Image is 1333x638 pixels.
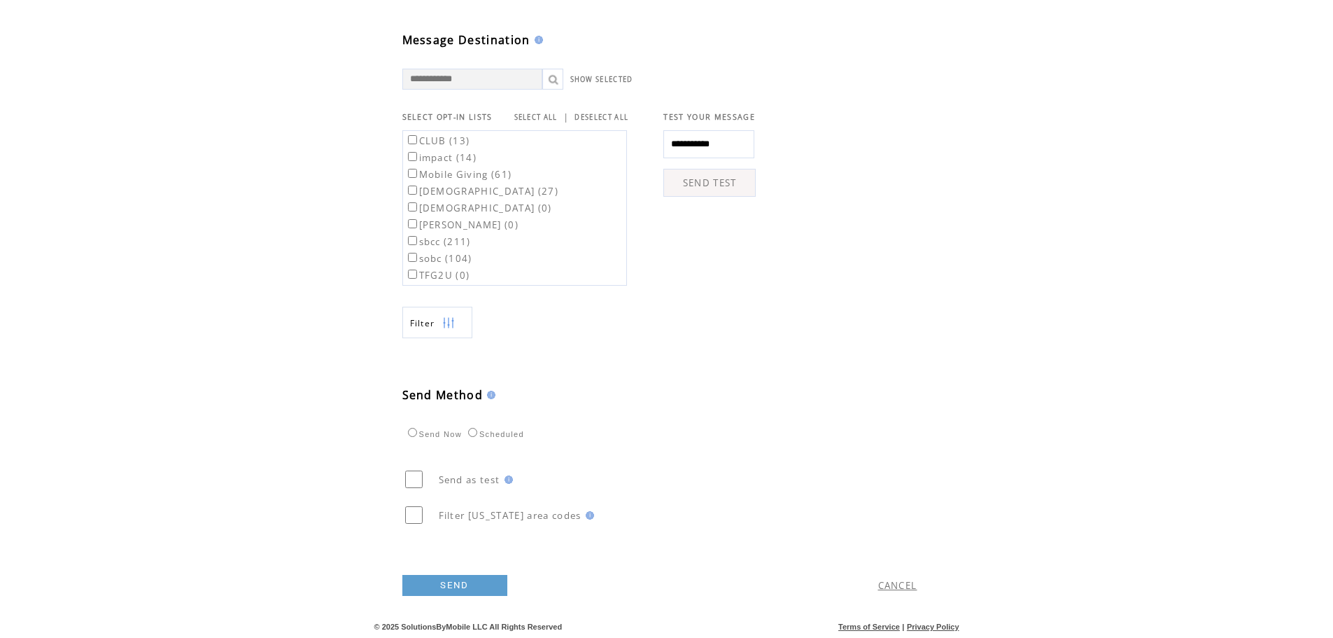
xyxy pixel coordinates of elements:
input: [DEMOGRAPHIC_DATA] (0) [408,202,417,211]
input: sobc (104) [408,253,417,262]
a: Terms of Service [838,623,900,631]
a: Filter [402,307,472,338]
span: Filter [US_STATE] area codes [439,509,581,522]
input: impact (14) [408,152,417,161]
label: sbcc (211) [405,235,471,248]
span: | [902,623,904,631]
input: CLUB (13) [408,135,417,144]
span: SELECT OPT-IN LISTS [402,112,493,122]
label: [PERSON_NAME] (0) [405,219,519,231]
label: sobc (104) [405,252,472,265]
input: Scheduled [468,428,477,437]
input: Send Now [408,428,417,437]
input: [PERSON_NAME] (0) [408,219,417,228]
label: [DEMOGRAPHIC_DATA] (0) [405,202,552,214]
span: Send Method [402,387,484,403]
label: TFG2U (0) [405,269,470,282]
img: help.gif [483,391,495,399]
span: Send as test [439,473,500,486]
a: SELECT ALL [514,113,558,122]
label: impact (14) [405,151,477,164]
input: [DEMOGRAPHIC_DATA] (27) [408,186,417,195]
span: Message Destination [402,32,530,48]
img: help.gif [500,476,513,484]
input: Mobile Giving (61) [408,169,417,178]
input: sbcc (211) [408,236,417,245]
img: help.gif [581,511,594,520]
img: filters.png [442,307,455,339]
label: CLUB (13) [405,134,470,147]
label: Send Now [404,430,462,438]
img: help.gif [530,36,543,44]
a: Privacy Policy [907,623,959,631]
a: DESELECT ALL [574,113,628,122]
span: TEST YOUR MESSAGE [663,112,755,122]
label: [DEMOGRAPHIC_DATA] (27) [405,185,559,197]
input: TFG2U (0) [408,270,417,279]
span: © 2025 SolutionsByMobile LLC All Rights Reserved [374,623,563,631]
span: | [563,111,569,123]
a: SEND [402,575,507,596]
a: CANCEL [878,579,917,592]
label: Mobile Giving (61) [405,168,512,181]
label: Scheduled [465,430,524,438]
span: Show filters [410,317,435,329]
a: SEND TEST [663,169,756,197]
a: SHOW SELECTED [570,75,633,84]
